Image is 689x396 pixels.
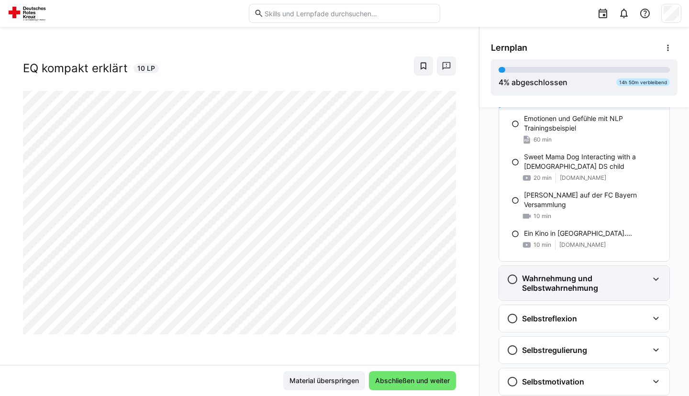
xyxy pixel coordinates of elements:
[560,174,606,182] span: [DOMAIN_NAME]
[499,77,503,87] span: 4
[524,114,662,133] p: Emotionen und Gefühle mit NLP Trainingsbeispiel
[559,241,606,249] span: [DOMAIN_NAME]
[288,376,360,385] span: Material überspringen
[524,190,662,209] p: [PERSON_NAME] auf der FC Bayern Versammlung
[499,77,567,88] div: % abgeschlossen
[137,64,155,73] span: 10 LP
[524,152,662,171] p: Sweet Mama Dog Interacting with a [DEMOGRAPHIC_DATA] DS child
[533,174,552,182] span: 20 min
[524,229,632,238] p: Ein Kino in [GEOGRAPHIC_DATA]....
[522,377,584,386] h3: Selbstmotivation
[374,376,451,385] span: Abschließen und weiter
[616,78,670,86] div: 14h 50m verbleibend
[491,43,527,53] span: Lernplan
[369,371,456,390] button: Abschließen und weiter
[533,241,551,249] span: 10 min
[283,371,365,390] button: Material überspringen
[522,345,587,355] h3: Selbstregulierung
[533,212,551,220] span: 10 min
[522,314,577,323] h3: Selbstreflexion
[533,136,552,143] span: 60 min
[23,61,128,76] h2: EQ kompakt erklärt
[264,9,435,18] input: Skills und Lernpfade durchsuchen…
[522,274,648,293] h3: Wahrnehmung und Selbstwahrnehmung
